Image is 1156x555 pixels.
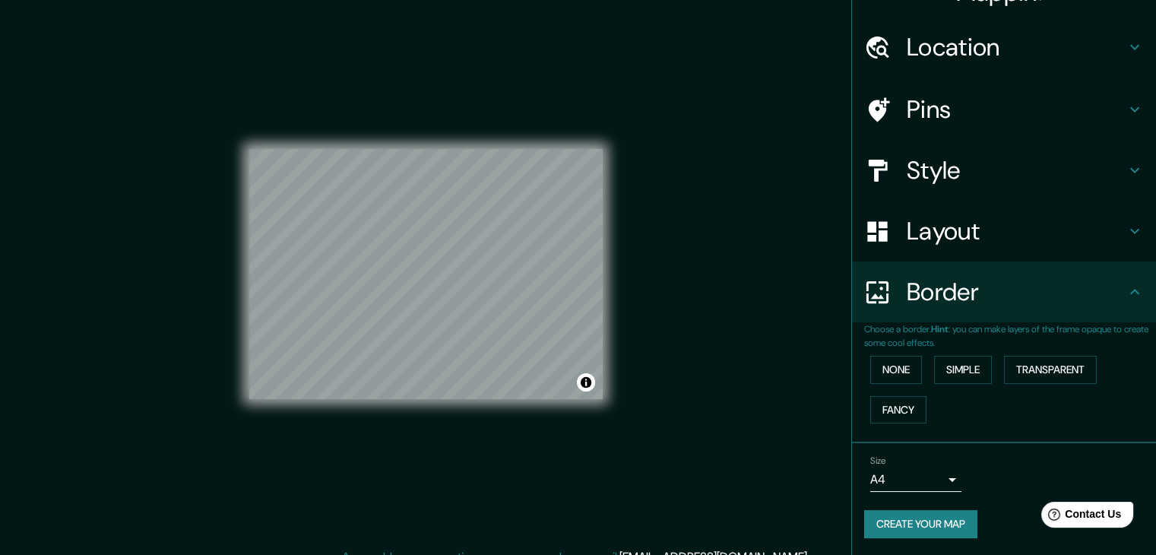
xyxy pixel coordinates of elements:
[577,373,595,392] button: Toggle attribution
[864,510,977,538] button: Create your map
[852,17,1156,78] div: Location
[852,140,1156,201] div: Style
[907,216,1126,246] h4: Layout
[852,262,1156,322] div: Border
[907,155,1126,186] h4: Style
[1004,356,1097,384] button: Transparent
[870,455,886,468] label: Size
[870,356,922,384] button: None
[852,201,1156,262] div: Layout
[852,79,1156,140] div: Pins
[1021,496,1139,538] iframe: Help widget launcher
[931,323,949,335] b: Hint
[907,94,1126,125] h4: Pins
[870,396,926,424] button: Fancy
[249,149,603,399] canvas: Map
[870,468,961,492] div: A4
[907,277,1126,307] h4: Border
[907,32,1126,62] h4: Location
[934,356,992,384] button: Simple
[864,322,1156,350] p: Choose a border. : you can make layers of the frame opaque to create some cool effects.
